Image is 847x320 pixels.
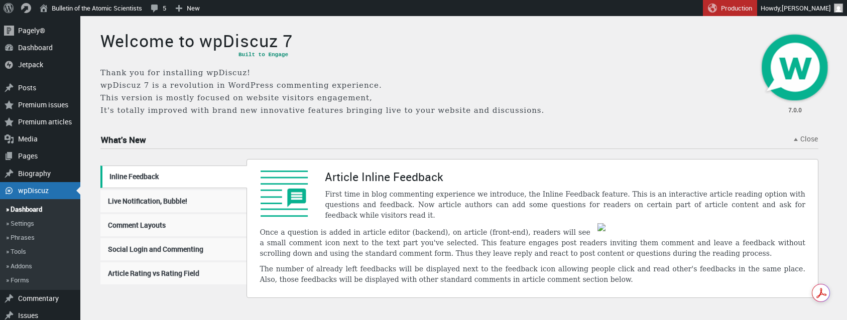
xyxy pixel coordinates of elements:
h1: Article Inline Feedback [260,170,805,187]
h3: What's New [101,135,146,144]
div: Close [790,134,818,144]
li: Comment Layouts [100,214,247,236]
p: Once a question is added in article editor (backend), on article (front-end), readers will see a ... [260,227,805,259]
h1: Welcome to wpDiscuz 7 [100,26,544,51]
li: Live Notification, Bubble! [100,190,247,212]
img: wpdiscuz-7-logo.png [758,31,832,105]
span: [PERSON_NAME] [782,4,831,13]
span: 7.0.0 [788,107,802,114]
p: The number of already left feedbacks will be displayed next to the feedback icon allowing people ... [260,261,805,285]
p: First time in blog commenting experience we introduce, the Inline Feedback feature. This is an in... [260,189,805,221]
li: Article Rating vs Rating Field [100,262,247,284]
li: Social Login and Commenting [100,238,247,260]
img: feedback-form.png [590,223,805,231]
li: Inline Feedback [100,166,247,188]
div: Built to Engage [238,50,544,59]
div: Thank you for installing wpDiscuz! wpDiscuz 7 is a revolution in WordPress commenting experience.... [100,59,544,117]
img: icon-feedback.png [260,170,325,223]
